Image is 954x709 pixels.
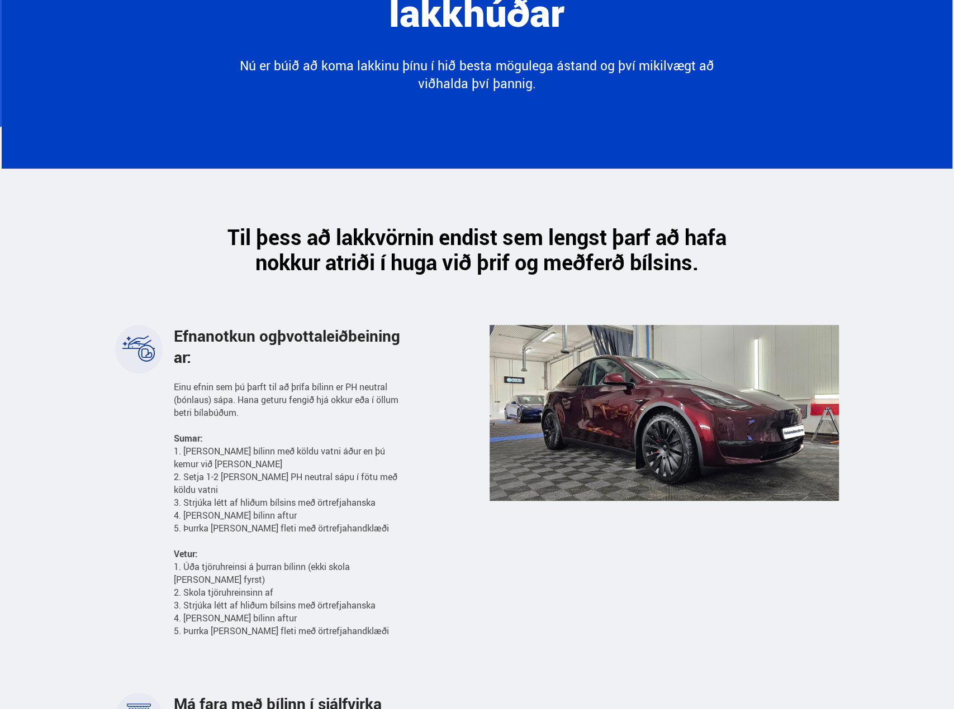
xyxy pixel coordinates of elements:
p: Nú er búið að koma lakkinu þínu í hið besta mögulega ástand og því mikilvægt að viðhalda því þannig. [234,57,720,92]
strong: Sumar: [174,432,203,444]
span: Einu efnin sem þú þarft til að þrífa bílinn er PH neutral (bónlaus) sápa. Hana geturu fengið hjá ... [174,381,398,637]
strong: Vetur: [174,548,198,560]
img: J-C45_6dE1tMPh9l.png [490,325,839,501]
button: Opna LiveChat spjallviðmót [9,4,42,38]
h2: Til þess að lakkvörnin endist sem lengst þarf að hafa nokkur atriði í huga við þrif og meðferð bí... [194,224,760,275]
span: Efnanotkun og [174,325,400,367]
img: 8jzJrJhcPazwCiQI.svg [122,332,155,365]
span: þvottaleiðbeiningar: [174,325,400,367]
